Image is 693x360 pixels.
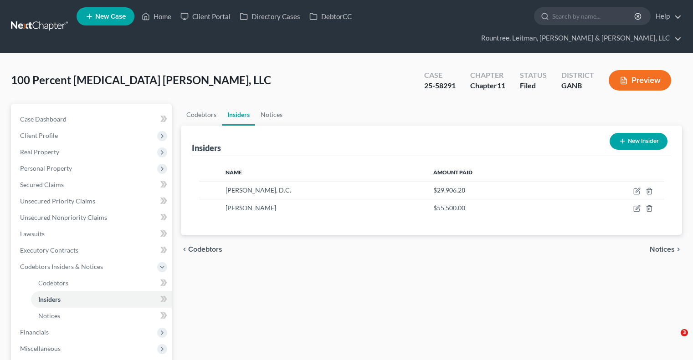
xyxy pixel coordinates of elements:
a: Client Portal [176,8,235,25]
span: Secured Claims [20,181,64,188]
span: Codebtors Insiders & Notices [20,263,103,270]
span: New Case [95,13,126,20]
a: Case Dashboard [13,111,172,127]
i: chevron_right [675,246,682,253]
span: Client Profile [20,132,58,139]
a: Home [137,8,176,25]
span: Notices [650,246,675,253]
span: Miscellaneous [20,345,61,352]
div: GANB [561,81,594,91]
button: chevron_left Codebtors [181,246,222,253]
div: Chapter [470,70,505,81]
span: [PERSON_NAME], D.C. [226,186,291,194]
span: Amount Paid [433,169,472,176]
a: Notices [255,104,288,126]
a: Executory Contracts [13,242,172,259]
button: Notices chevron_right [650,246,682,253]
span: Insiders [38,295,61,303]
i: chevron_left [181,246,188,253]
span: Unsecured Nonpriority Claims [20,213,107,221]
div: Filed [520,81,547,91]
a: Rountree, Leitman, [PERSON_NAME] & [PERSON_NAME], LLC [477,30,682,46]
span: 100 Percent [MEDICAL_DATA] [PERSON_NAME], LLC [11,73,271,86]
span: [PERSON_NAME] [226,204,276,212]
span: Real Property [20,148,59,156]
a: Codebtors [181,104,222,126]
span: 11 [497,81,505,90]
div: 25-58291 [424,81,456,91]
span: Name [226,169,242,176]
a: Insiders [31,291,172,308]
a: Unsecured Nonpriority Claims [13,209,172,226]
div: Insiders [192,142,221,153]
input: Search by name... [552,8,636,25]
a: Unsecured Priority Claims [13,193,172,209]
span: Notices [38,312,60,319]
button: New Insider [610,133,667,150]
a: Notices [31,308,172,324]
a: Codebtors [31,275,172,291]
div: Status [520,70,547,81]
span: Lawsuits [20,230,45,238]
span: Executory Contracts [20,246,78,254]
span: Codebtors [38,279,68,287]
a: Lawsuits [13,226,172,242]
div: Case [424,70,456,81]
iframe: Intercom live chat [662,329,684,351]
span: Codebtors [188,246,222,253]
span: Personal Property [20,164,72,172]
span: $55,500.00 [433,204,465,212]
a: Insiders [222,104,255,126]
div: Chapter [470,81,505,91]
button: Preview [609,70,671,91]
a: Secured Claims [13,177,172,193]
span: $29,906.28 [433,186,465,194]
span: Unsecured Priority Claims [20,197,95,205]
div: District [561,70,594,81]
span: 3 [681,329,688,336]
span: Case Dashboard [20,115,67,123]
a: DebtorCC [305,8,356,25]
span: Financials [20,328,49,336]
a: Directory Cases [235,8,305,25]
a: Help [651,8,682,25]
